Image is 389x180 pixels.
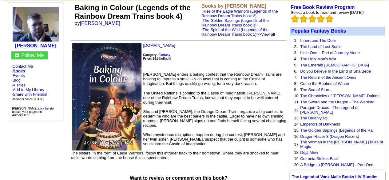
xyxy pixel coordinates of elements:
font: 8. [294,81,297,86]
a: The Sword and the Dragon - The Wardsto [300,100,374,104]
font: 10. [294,94,300,98]
a: Blog [13,78,21,82]
font: 9. [294,87,297,92]
a: Cetronia Strikes Back [300,156,339,161]
font: 17. [294,142,300,147]
a: The Return of the Ancient Ones [300,75,356,80]
a: Events [13,73,25,78]
a: The Didaniyisgi [300,116,327,120]
b: Price: [143,57,152,60]
a: The Sea of Stars [300,87,330,92]
a: Add to My Library [13,87,44,92]
font: 3. [294,50,297,55]
a: Fantasy [159,52,170,57]
a: The Chronicles of [PERSON_NAME]-Dairier: [300,94,380,98]
b: Category: [143,53,157,57]
font: $4.99 [153,57,160,60]
a: The Holy Man's War [300,57,336,61]
font: 4. [294,57,297,61]
font: by [74,21,124,26]
b: Fantasy [159,53,170,57]
img: gc.jpg [15,54,19,57]
a: The Golden Saplings (Legends of the Ra [300,128,373,133]
a: [PERSON_NAME] [15,43,56,48]
font: 2. [294,44,297,49]
font: 18. [294,150,300,155]
a: 4 Titles [13,83,26,87]
font: · >> [201,27,275,37]
font: 19. [294,156,300,161]
font: 11. [294,100,300,104]
a: Come the Realms of Winter [300,81,349,86]
font: 16. [294,134,300,139]
font: 14. [294,122,300,126]
a: The Golden Saplings (Legends of the Rainbow Dream Trains book 3) [201,18,269,27]
a: The Woman in the [PERSON_NAME] (Tales of Magic [300,140,383,149]
a: Rise of the Eagle Warriors (Legends of the Rainbow Dream Trains book 2) [201,9,278,18]
a: [DOMAIN_NAME] [143,43,175,48]
font: 1. [294,38,297,43]
font: Select a book to read and review [DATE]! [291,10,364,15]
font: The United Nations is coming to the Castle of Imagination. [PERSON_NAME], one of the Rainbow Drea... [71,91,286,160]
a: Contact Me [13,64,33,69]
font: Baking in Colour (Legends of the Rainbow Dream Trains book 4) [74,3,190,20]
font: (eBook) [160,57,171,60]
a: Follow Me [21,53,44,58]
a: A Bridge to [PERSON_NAME] - Part One [300,162,373,167]
a: The Emerald [DEMOGRAPHIC_DATA] [300,63,369,67]
font: Member Since: [DATE] [13,98,44,101]
img: bigemptystars.png [317,15,325,23]
font: 15. [294,128,300,133]
font: · [201,18,275,37]
a: Do you believe In the Land of Sha Bebe [300,69,371,74]
a: Dragon Racer 3 (Dragon Racers) [300,134,359,139]
font: [PERSON_NAME] enters a baking contest that the Rainbow Dream Trains are hosting to impress a smal... [143,72,281,86]
a: The Land of Lost Souls [300,44,341,49]
a: Share with Friends! [13,92,47,97]
a: [PERSON_NAME] [80,21,120,26]
img: 233241.jpg [13,7,59,42]
a: Free Book Review Program [291,5,355,10]
font: · · · [12,87,47,101]
font: 13. [294,116,300,120]
img: bigemptystars.png [325,15,333,23]
font: [PERSON_NAME], to update your pages on AuthorsDen! [12,107,54,117]
a: InnerLand:The Door [300,38,336,43]
img: bigemptystars.png [308,15,316,23]
font: · · · · [11,64,60,102]
font: 7. [294,75,297,80]
font: 5. [294,63,297,67]
a: Books [13,69,25,73]
font: 20. [294,162,300,167]
font: · [201,9,278,37]
b: Books by [PERSON_NAME] [201,3,266,9]
img: bigemptystars.png [300,15,308,23]
a: The Spirit of the Wild (Legends of the Rainbow Dream Trains book 1) [201,27,268,37]
a: Little One... End of Journey Alone [300,50,360,55]
a: Déjà Mew [300,150,318,155]
a: View all [261,32,275,37]
font: 12. [294,108,300,112]
img: See larger image [72,43,141,150]
a: Popular Fantasy Books [291,28,346,34]
a: Paragon Dracus - The Legend of [PERSON_NAME] [300,105,358,114]
a: Emperors of Darkness [300,122,340,126]
font: · [12,83,47,101]
a: click here [38,107,51,110]
font: 6. [294,69,297,74]
img: bigemptystars.png [291,15,299,23]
